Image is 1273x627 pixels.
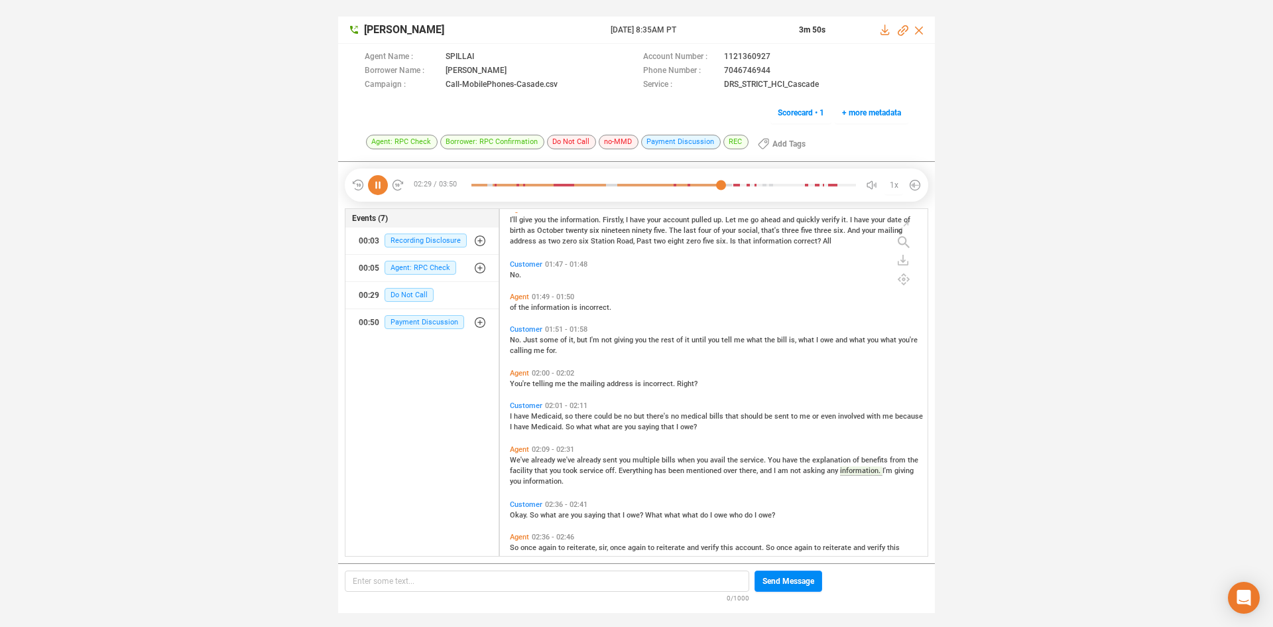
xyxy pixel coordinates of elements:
span: your [647,216,663,224]
span: And [847,226,862,235]
span: Payment Discussion [641,135,721,149]
div: grid [507,212,928,555]
span: You're [510,380,532,388]
span: 02:29 / 03:50 [404,175,471,195]
span: account [663,216,692,224]
span: Recording Disclosure [385,234,467,247]
span: any [827,466,840,475]
span: 01:49 - 01:50 [529,293,577,301]
span: date [887,216,904,224]
span: off. [605,466,619,475]
span: is [572,303,579,312]
span: Account Number : [643,50,717,64]
span: verify [701,543,721,552]
span: I [623,511,627,520]
span: Campaign : [365,78,439,92]
span: your [722,226,738,235]
span: twenty [566,226,589,235]
span: information. [840,466,882,476]
span: is [635,380,643,388]
span: been [668,466,686,475]
button: Scorecard • 1 [770,102,831,123]
span: of [560,336,569,344]
span: to [814,543,823,552]
span: the [518,303,531,312]
span: I [816,336,820,344]
span: Road, [617,237,636,245]
span: giving [894,466,914,475]
span: of [510,303,518,312]
button: 00:05Agent: RPC Check [345,255,499,281]
span: you [550,466,563,475]
span: the [648,336,661,344]
span: Customer [510,260,542,269]
span: Add Tags [772,133,806,155]
span: six [589,226,601,235]
span: incorrect. [579,303,611,312]
span: me [555,380,568,388]
span: it [685,336,692,344]
span: that [607,511,623,520]
span: over [723,466,739,475]
span: me [534,346,546,355]
span: owe [820,336,835,344]
span: five [801,226,814,235]
span: five [703,237,716,245]
span: address [510,237,538,245]
span: the [800,456,812,464]
span: again [538,543,558,552]
span: of [904,216,910,224]
span: of [713,226,722,235]
span: sent [603,456,619,464]
span: 3m 50s [799,25,825,35]
span: to [791,412,800,421]
span: have [782,456,800,464]
span: information [753,237,794,245]
span: are [558,511,571,520]
span: you [635,336,648,344]
span: be [764,412,774,421]
span: No. [510,336,523,344]
span: up. [713,216,725,224]
span: zero [686,237,703,245]
span: of [853,456,861,464]
span: Agent Name : [365,50,439,64]
span: asking [803,466,827,475]
span: you [571,511,584,520]
span: could [594,412,614,421]
span: three [814,226,833,235]
span: benefits [861,456,890,464]
span: that [725,412,741,421]
span: I'll [510,216,519,224]
span: social, [738,226,761,235]
span: What [645,511,664,520]
span: or [812,412,821,421]
span: should [741,412,764,421]
span: So [566,423,576,431]
span: what [747,336,764,344]
span: sir, [599,543,610,552]
span: verify [867,543,887,552]
span: 1121360927 [724,50,770,64]
span: has [654,466,668,475]
span: Phone Number : [643,64,717,78]
span: your [862,226,878,235]
span: six. [716,237,730,245]
span: you [708,336,721,344]
span: this [887,543,900,552]
span: All [823,237,831,245]
span: I [510,423,514,431]
span: account. [735,543,766,552]
span: Right? [677,380,697,388]
span: Events (7) [352,212,388,224]
span: and [782,216,796,224]
span: DRS_STRICT_HCI_Cascade [724,78,819,92]
span: birth [510,226,527,235]
span: even [821,412,838,421]
span: The [669,226,684,235]
span: the [548,216,560,224]
span: verify [821,216,841,224]
span: until [692,336,708,344]
span: me [738,216,751,224]
span: you [697,456,710,464]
